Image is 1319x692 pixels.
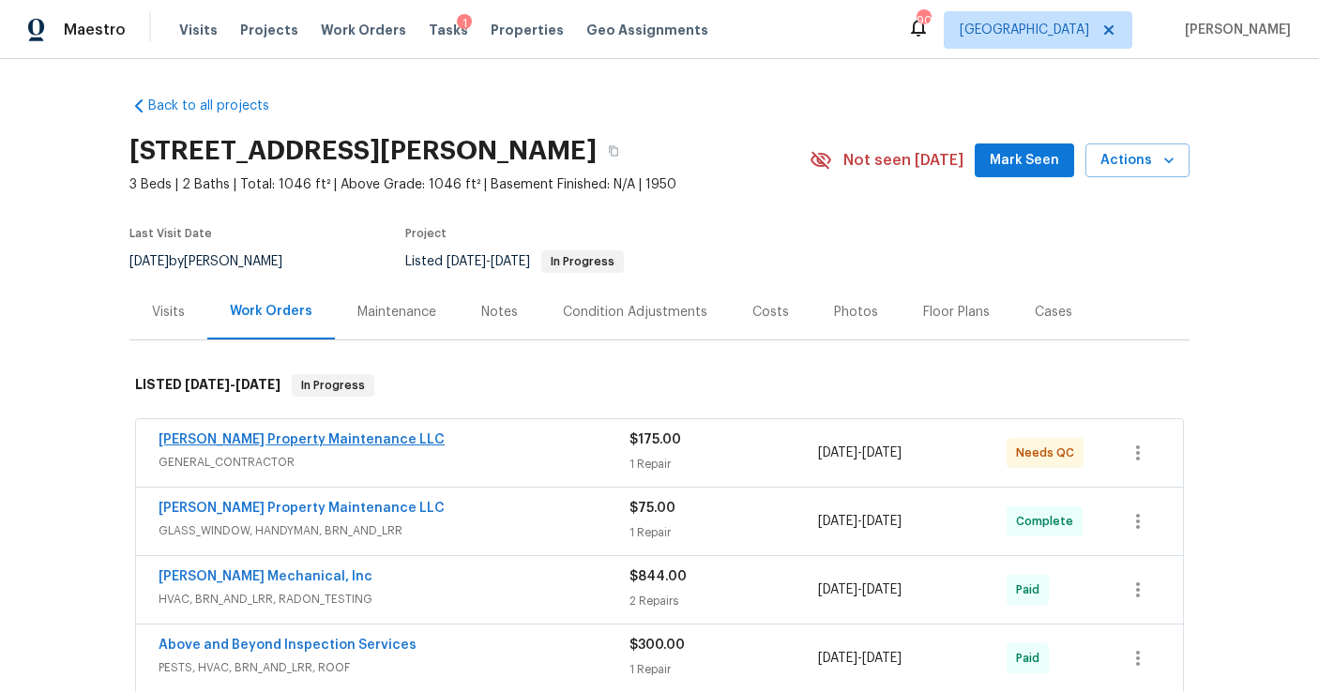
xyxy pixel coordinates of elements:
div: Cases [1035,303,1072,322]
div: 90 [917,11,930,30]
span: - [818,444,902,462]
span: Maestro [64,21,126,39]
span: Projects [240,21,298,39]
div: Work Orders [230,302,312,321]
span: $75.00 [629,502,675,515]
span: [DATE] [862,652,902,665]
span: Complete [1016,512,1081,531]
span: Last Visit Date [129,228,212,239]
span: [DATE] [185,378,230,391]
a: Above and Beyond Inspection Services [159,639,417,652]
span: Listed [405,255,624,268]
a: [PERSON_NAME] Property Maintenance LLC [159,433,445,446]
div: 1 [457,14,472,33]
span: - [818,580,902,599]
span: [DATE] [818,515,857,528]
div: by [PERSON_NAME] [129,250,305,273]
span: [DATE] [818,652,857,665]
div: 1 Repair [629,523,818,542]
span: Project [405,228,447,239]
div: Visits [152,303,185,322]
span: [DATE] [235,378,280,391]
span: $175.00 [629,433,681,446]
button: Actions [1085,143,1190,178]
span: - [818,649,902,668]
span: In Progress [294,376,372,395]
span: Actions [1100,149,1175,173]
span: Mark Seen [990,149,1059,173]
div: Costs [752,303,789,322]
div: 1 Repair [629,660,818,679]
span: [DATE] [129,255,169,268]
button: Copy Address [597,134,630,168]
h2: [STREET_ADDRESS][PERSON_NAME] [129,142,597,160]
span: - [447,255,530,268]
span: Properties [491,21,564,39]
span: Not seen [DATE] [843,151,963,170]
span: [DATE] [862,583,902,596]
button: Mark Seen [975,143,1074,178]
span: Work Orders [321,21,406,39]
a: Back to all projects [129,97,310,115]
span: Paid [1016,580,1047,599]
div: 2 Repairs [629,592,818,610]
div: LISTED [DATE]-[DATE]In Progress [129,355,1190,415]
span: - [185,378,280,391]
div: Condition Adjustments [563,303,707,322]
span: Needs QC [1016,444,1082,462]
div: 1 Repair [629,455,818,474]
div: Notes [481,303,518,322]
span: $300.00 [629,639,685,652]
div: Floor Plans [923,303,990,322]
span: [DATE] [862,515,902,528]
span: HVAC, BRN_AND_LRR, RADON_TESTING [159,590,629,609]
span: Paid [1016,649,1047,668]
a: [PERSON_NAME] Property Maintenance LLC [159,502,445,515]
span: [DATE] [491,255,530,268]
span: 3 Beds | 2 Baths | Total: 1046 ft² | Above Grade: 1046 ft² | Basement Finished: N/A | 1950 [129,175,810,194]
span: [GEOGRAPHIC_DATA] [960,21,1089,39]
span: GENERAL_CONTRACTOR [159,453,629,472]
span: In Progress [543,256,622,267]
span: $844.00 [629,570,687,583]
span: Visits [179,21,218,39]
span: [DATE] [862,446,902,459]
span: [PERSON_NAME] [1177,21,1291,39]
span: GLASS_WINDOW, HANDYMAN, BRN_AND_LRR [159,521,629,540]
span: - [818,512,902,531]
a: [PERSON_NAME] Mechanical, Inc [159,570,372,583]
h6: LISTED [135,374,280,397]
div: Photos [834,303,878,322]
span: Geo Assignments [586,21,708,39]
div: Maintenance [357,303,436,322]
span: [DATE] [818,583,857,596]
span: Tasks [429,23,468,37]
span: [DATE] [818,446,857,459]
span: [DATE] [447,255,486,268]
span: PESTS, HVAC, BRN_AND_LRR, ROOF [159,658,629,677]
